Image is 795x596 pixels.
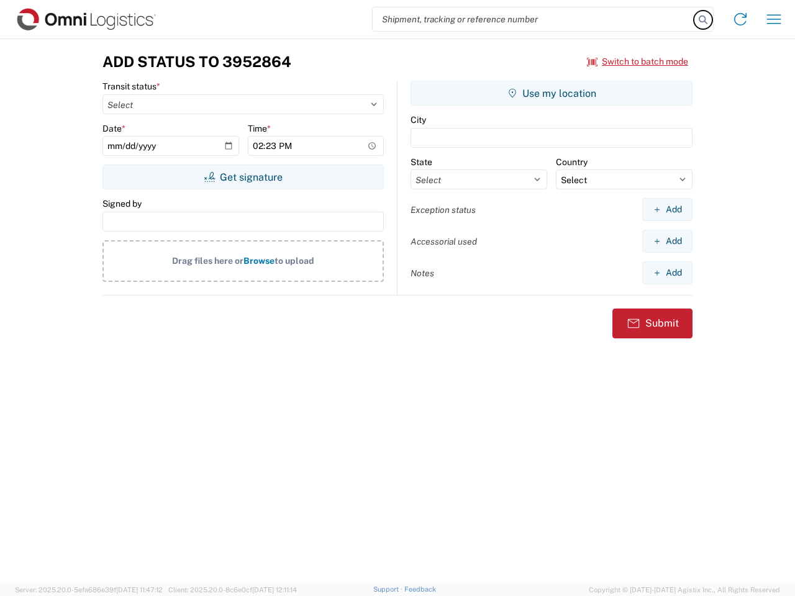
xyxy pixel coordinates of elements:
[589,584,780,595] span: Copyright © [DATE]-[DATE] Agistix Inc., All Rights Reserved
[587,52,688,72] button: Switch to batch mode
[642,198,693,221] button: Add
[411,268,434,279] label: Notes
[248,123,271,134] label: Time
[411,81,693,106] button: Use my location
[404,585,436,593] a: Feedback
[642,261,693,284] button: Add
[411,204,476,215] label: Exception status
[102,165,384,189] button: Get signature
[411,156,432,168] label: State
[102,81,160,92] label: Transit status
[168,586,297,594] span: Client: 2025.20.0-8c6e0cf
[243,256,275,266] span: Browse
[411,236,477,247] label: Accessorial used
[642,230,693,253] button: Add
[252,586,297,594] span: [DATE] 12:11:14
[102,123,125,134] label: Date
[556,156,588,168] label: Country
[275,256,314,266] span: to upload
[116,586,163,594] span: [DATE] 11:47:12
[612,309,693,338] button: Submit
[102,198,142,209] label: Signed by
[411,114,426,125] label: City
[373,7,694,31] input: Shipment, tracking or reference number
[15,586,163,594] span: Server: 2025.20.0-5efa686e39f
[102,53,291,71] h3: Add Status to 3952864
[373,585,404,593] a: Support
[172,256,243,266] span: Drag files here or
